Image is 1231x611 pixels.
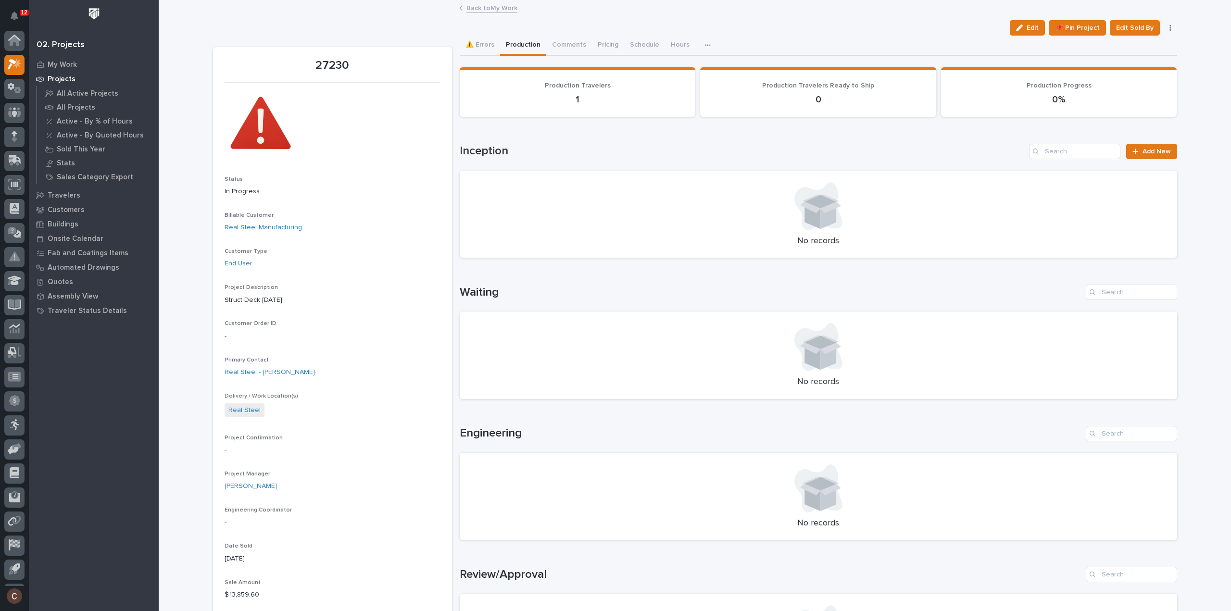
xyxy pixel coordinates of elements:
div: Notifications12 [12,12,25,27]
p: - [225,445,440,455]
a: Real Steel - [PERSON_NAME] [225,367,315,377]
p: Quotes [48,278,73,287]
input: Search [1086,285,1177,300]
p: Active - By % of Hours [57,117,133,126]
button: Production [500,36,546,56]
h1: Review/Approval [460,568,1082,582]
p: Traveler Status Details [48,307,127,315]
a: All Active Projects [37,87,159,100]
span: 📌 Pin Project [1055,22,1100,34]
span: Customer Type [225,249,267,254]
a: Onsite Calendar [29,231,159,246]
a: Active - By % of Hours [37,114,159,128]
a: Sold This Year [37,142,159,156]
p: - [225,518,440,528]
p: - [225,331,440,341]
span: Production Travelers Ready to Ship [762,82,874,89]
p: 27230 [225,59,440,73]
button: Notifications [4,6,25,26]
p: Buildings [48,220,78,229]
p: Automated Drawings [48,263,119,272]
a: My Work [29,57,159,72]
p: No records [471,236,1166,247]
h1: Engineering [460,426,1082,440]
a: Sales Category Export [37,170,159,184]
span: Project Confirmation [225,435,283,441]
p: Active - By Quoted Hours [57,131,144,140]
a: Automated Drawings [29,260,159,274]
a: End User [225,259,252,269]
span: Billable Customer [225,212,274,218]
p: Assembly View [48,292,98,301]
a: Active - By Quoted Hours [37,128,159,142]
h1: Waiting [460,286,1082,299]
a: Projects [29,72,159,86]
input: Search [1086,567,1177,582]
span: Primary Contact [225,357,269,363]
a: Quotes [29,274,159,289]
a: Add New [1126,144,1177,159]
p: Struct Deck [DATE] [225,295,440,305]
span: Production Progress [1027,82,1092,89]
p: Fab and Coatings Items [48,249,128,258]
a: Stats [37,156,159,170]
p: All Active Projects [57,89,118,98]
button: users-avatar [4,586,25,606]
input: Search [1029,144,1120,159]
p: Projects [48,75,75,84]
p: $ 13,859.60 [225,590,440,600]
p: Onsite Calendar [48,235,103,243]
p: My Work [48,61,77,69]
p: In Progress [225,187,440,197]
span: Customer Order ID [225,321,276,326]
div: 02. Projects [37,40,85,50]
span: Delivery / Work Location(s) [225,393,298,399]
a: Traveler Status Details [29,303,159,318]
button: 📌 Pin Project [1049,20,1106,36]
a: Travelers [29,188,159,202]
a: All Projects [37,100,159,114]
a: Customers [29,202,159,217]
a: Buildings [29,217,159,231]
p: 0% [953,94,1166,105]
span: Project Manager [225,471,270,477]
p: 12 [21,9,27,16]
span: Status [225,176,243,182]
img: F-TphvDIhfgT0Stg0Hf_D9DLkG24q05jyZTkyHffQUY [225,88,297,161]
a: Assembly View [29,289,159,303]
p: Sales Category Export [57,173,133,182]
span: Edit Sold By [1116,22,1154,34]
a: Real Steel [228,405,261,415]
span: Sale Amount [225,580,261,586]
p: 1 [471,94,684,105]
button: Schedule [624,36,665,56]
span: Date Sold [225,543,252,549]
img: Workspace Logo [85,5,103,23]
span: Production Travelers [545,82,611,89]
button: ⚠️ Errors [460,36,500,56]
button: Comments [546,36,592,56]
span: Add New [1143,148,1171,155]
p: All Projects [57,103,95,112]
p: [DATE] [225,554,440,564]
p: Travelers [48,191,80,200]
button: Edit [1010,20,1045,36]
a: Fab and Coatings Items [29,246,159,260]
span: Edit [1027,24,1039,32]
span: Engineering Coordinator [225,507,292,513]
h1: Inception [460,144,1026,158]
button: Edit Sold By [1110,20,1160,36]
p: No records [471,518,1166,529]
button: Pricing [592,36,624,56]
span: Project Description [225,285,278,290]
input: Search [1086,426,1177,441]
a: Back toMy Work [466,2,517,13]
button: Hours [665,36,695,56]
a: [PERSON_NAME] [225,481,277,491]
p: Stats [57,159,75,168]
a: Real Steel Manufacturing [225,223,302,233]
p: Sold This Year [57,145,105,154]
